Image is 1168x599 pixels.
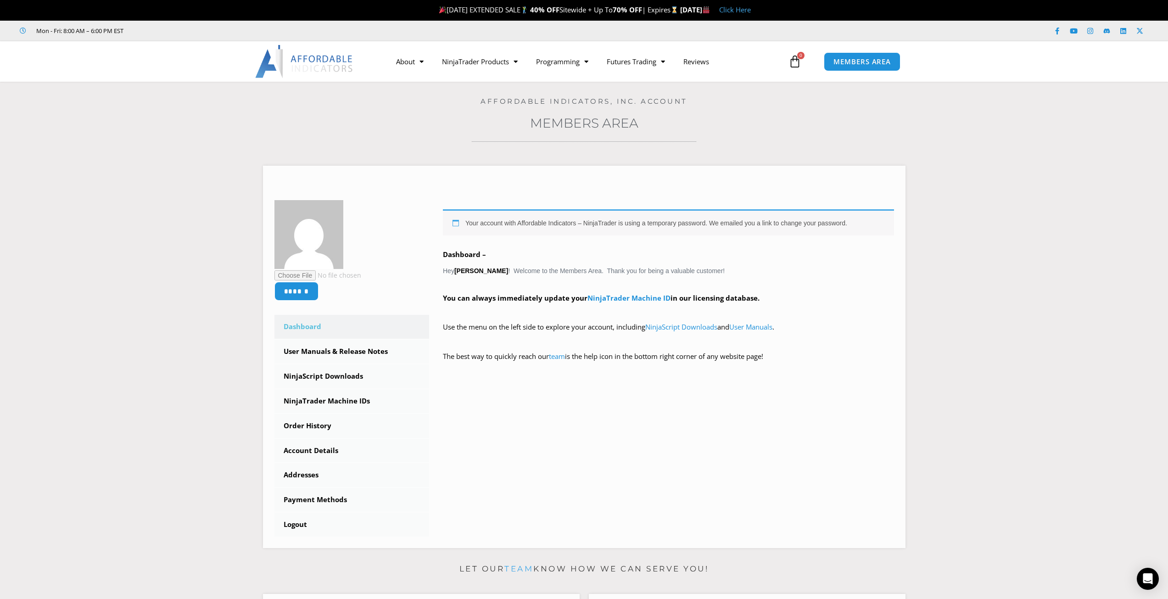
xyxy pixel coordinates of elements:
a: NinjaTrader Machine ID [587,293,671,302]
div: Hey ! Welcome to the Members Area. Thank you for being a valuable customer! [443,209,894,375]
span: [DATE] EXTENDED SALE Sitewide + Up To | Expires [437,5,680,14]
strong: 70% OFF [613,5,642,14]
a: User Manuals [729,322,772,331]
img: 46dc2b894d7da5d5eae51b2bfc89841b7c08c49859a90ba4a7956520b1014aa8 [274,200,343,269]
a: NinjaTrader Products [433,51,527,72]
a: User Manuals & Release Notes [274,340,430,364]
a: Account Details [274,439,430,463]
span: 0 [797,52,805,59]
a: Logout [274,513,430,537]
a: Order History [274,414,430,438]
a: NinjaTrader Machine IDs [274,389,430,413]
a: team [549,352,565,361]
strong: [PERSON_NAME] [454,267,508,274]
img: 🏌️‍♂️ [521,6,528,13]
a: Click Here [719,5,751,14]
span: Mon - Fri: 8:00 AM – 6:00 PM EST [34,25,123,36]
a: Members Area [530,115,638,131]
strong: 40% OFF [530,5,559,14]
a: Addresses [274,463,430,487]
img: 🏭 [703,6,710,13]
nav: Account pages [274,315,430,537]
a: team [504,564,533,573]
iframe: Customer reviews powered by Trustpilot [136,26,274,35]
a: About [387,51,433,72]
a: 0 [775,48,815,75]
p: Let our know how we can serve you! [263,562,905,577]
a: Payment Methods [274,488,430,512]
a: Reviews [674,51,718,72]
a: Programming [527,51,598,72]
strong: [DATE] [680,5,710,14]
div: Open Intercom Messenger [1137,568,1159,590]
div: Your account with Affordable Indicators – NinjaTrader is using a temporary password. We emailed y... [443,209,894,235]
p: Use the menu on the left side to explore your account, including and . [443,321,894,347]
a: NinjaScript Downloads [645,322,717,331]
a: Futures Trading [598,51,674,72]
img: 🎉 [439,6,446,13]
span: MEMBERS AREA [833,58,891,65]
img: ⌛ [671,6,678,13]
a: NinjaScript Downloads [274,364,430,388]
p: The best way to quickly reach our is the help icon in the bottom right corner of any website page! [443,350,894,376]
a: Affordable Indicators, Inc. Account [481,97,687,106]
strong: You can always immediately update your in our licensing database. [443,293,760,302]
a: Dashboard [274,315,430,339]
b: Dashboard – [443,250,486,259]
nav: Menu [387,51,786,72]
a: MEMBERS AREA [824,52,900,71]
img: LogoAI | Affordable Indicators – NinjaTrader [255,45,354,78]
